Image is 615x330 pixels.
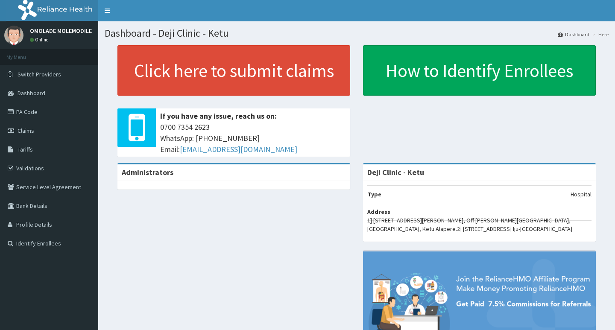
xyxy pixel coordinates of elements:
p: OMOLADE MOLEMODILE [30,28,92,34]
a: Online [30,37,50,43]
p: Hospital [571,190,592,199]
span: Dashboard [18,89,45,97]
span: Tariffs [18,146,33,153]
a: [EMAIL_ADDRESS][DOMAIN_NAME] [180,144,297,154]
p: 1] [STREET_ADDRESS][PERSON_NAME], Off [PERSON_NAME][GEOGRAPHIC_DATA], [GEOGRAPHIC_DATA], Ketu Ala... [367,216,592,233]
a: How to Identify Enrollees [363,45,596,96]
b: Type [367,190,381,198]
strong: Deji Clinic - Ketu [367,167,424,177]
li: Here [590,31,609,38]
span: Switch Providers [18,70,61,78]
img: User Image [4,26,23,45]
h1: Dashboard - Deji Clinic - Ketu [105,28,609,39]
span: Claims [18,127,34,134]
b: Administrators [122,167,173,177]
a: Dashboard [558,31,589,38]
span: 0700 7354 2623 WhatsApp: [PHONE_NUMBER] Email: [160,122,346,155]
a: Click here to submit claims [117,45,350,96]
b: Address [367,208,390,216]
b: If you have any issue, reach us on: [160,111,277,121]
